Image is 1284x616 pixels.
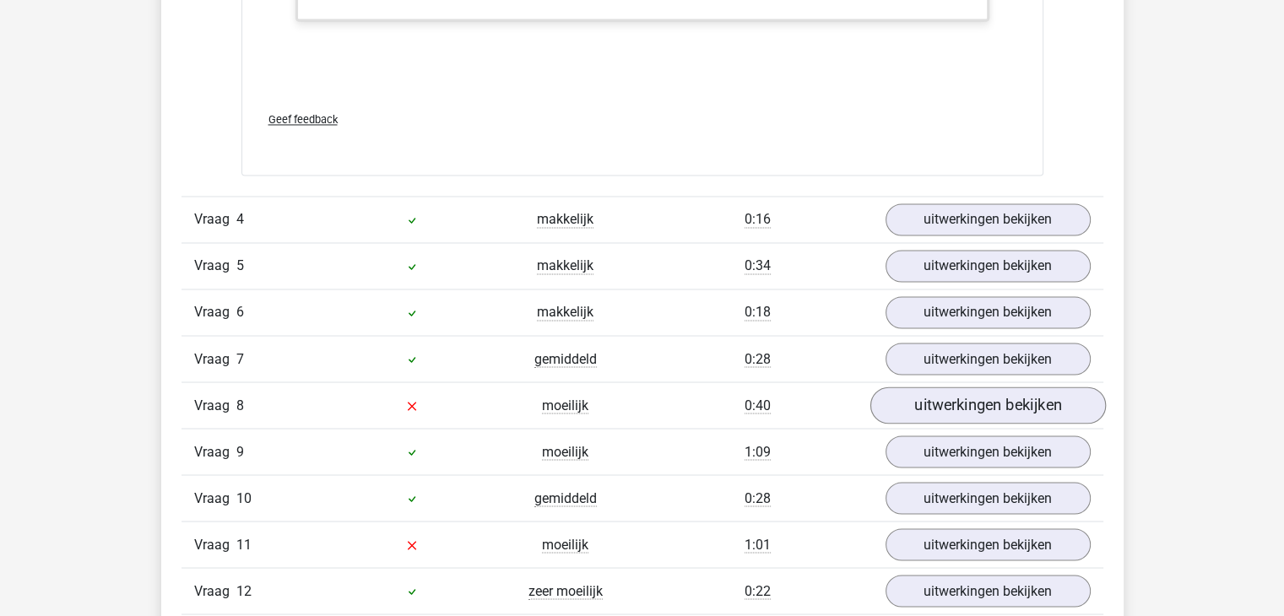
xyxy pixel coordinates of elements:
[534,350,597,367] span: gemiddeld
[886,435,1091,467] a: uitwerkingen bekijken
[236,304,244,320] span: 6
[528,582,603,599] span: zeer moeilijk
[194,256,236,276] span: Vraag
[537,304,593,321] span: makkelijk
[537,211,593,228] span: makkelijk
[886,575,1091,607] a: uitwerkingen bekijken
[745,536,771,553] span: 1:01
[886,528,1091,560] a: uitwerkingen bekijken
[236,443,244,459] span: 9
[886,482,1091,514] a: uitwerkingen bekijken
[236,489,252,505] span: 10
[745,257,771,274] span: 0:34
[268,113,338,126] span: Geef feedback
[194,488,236,508] span: Vraag
[194,441,236,462] span: Vraag
[745,397,771,413] span: 0:40
[194,581,236,601] span: Vraag
[542,536,588,553] span: moeilijk
[236,257,244,273] span: 5
[194,534,236,554] span: Vraag
[236,536,252,552] span: 11
[745,211,771,228] span: 0:16
[745,350,771,367] span: 0:28
[194,209,236,230] span: Vraag
[194,395,236,415] span: Vraag
[886,250,1091,282] a: uitwerkingen bekijken
[542,397,588,413] span: moeilijk
[886,203,1091,235] a: uitwerkingen bekijken
[194,349,236,369] span: Vraag
[745,443,771,460] span: 1:09
[745,489,771,506] span: 0:28
[886,296,1091,328] a: uitwerkingen bekijken
[236,582,252,598] span: 12
[745,304,771,321] span: 0:18
[194,302,236,322] span: Vraag
[534,489,597,506] span: gemiddeld
[236,211,244,227] span: 4
[537,257,593,274] span: makkelijk
[236,397,244,413] span: 8
[542,443,588,460] span: moeilijk
[870,386,1105,424] a: uitwerkingen bekijken
[236,350,244,366] span: 7
[886,343,1091,375] a: uitwerkingen bekijken
[745,582,771,599] span: 0:22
